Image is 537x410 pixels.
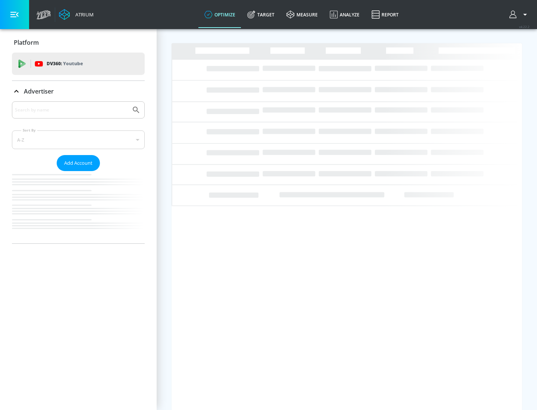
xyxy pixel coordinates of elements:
[198,1,241,28] a: optimize
[72,11,94,18] div: Atrium
[12,32,145,53] div: Platform
[12,81,145,102] div: Advertiser
[21,128,37,133] label: Sort By
[519,25,530,29] span: v 4.22.2
[12,171,145,243] nav: list of Advertiser
[324,1,365,28] a: Analyze
[24,87,54,95] p: Advertiser
[280,1,324,28] a: measure
[64,159,92,167] span: Add Account
[12,130,145,149] div: A-Z
[63,60,83,67] p: Youtube
[47,60,83,68] p: DV360:
[14,38,39,47] p: Platform
[15,105,128,115] input: Search by name
[365,1,405,28] a: Report
[12,101,145,243] div: Advertiser
[59,9,94,20] a: Atrium
[57,155,100,171] button: Add Account
[241,1,280,28] a: Target
[12,53,145,75] div: DV360: Youtube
